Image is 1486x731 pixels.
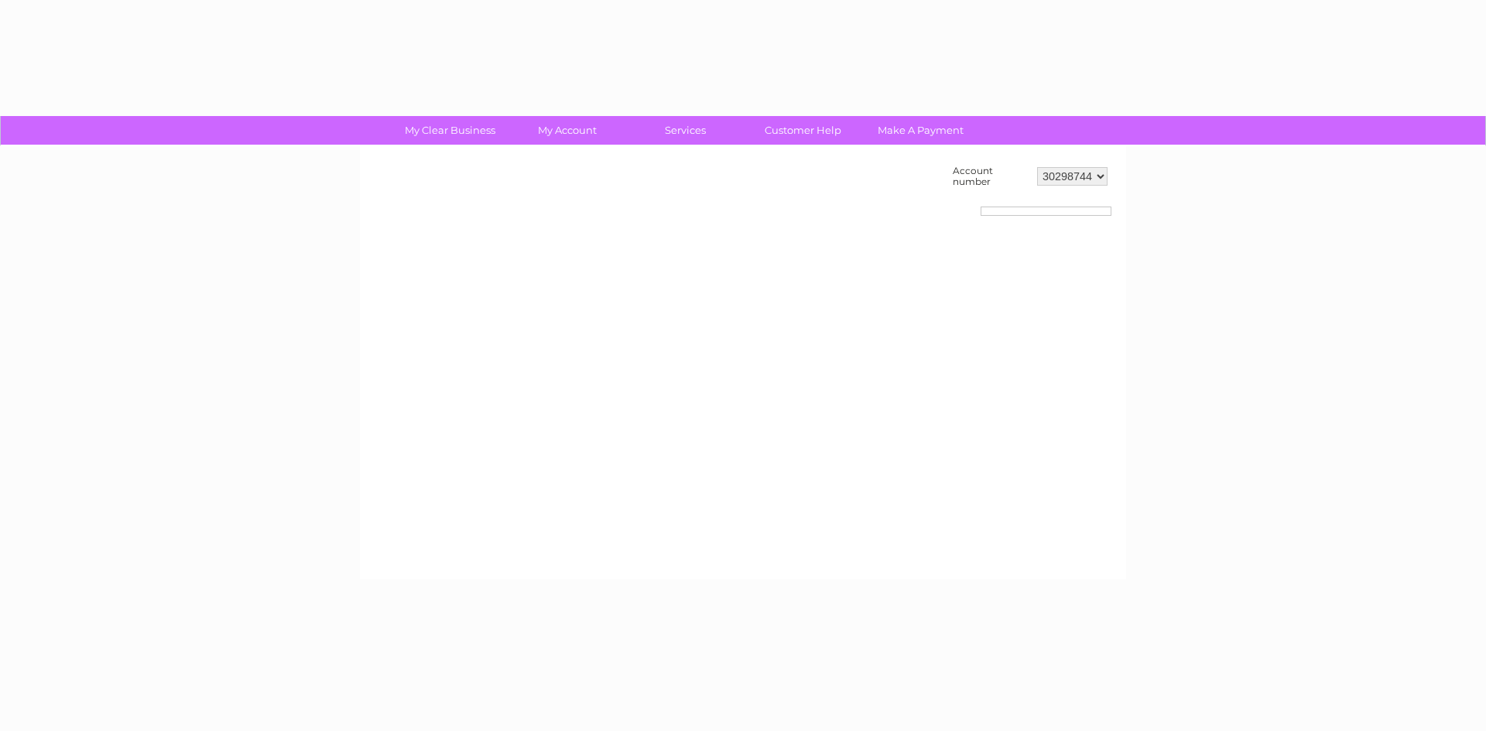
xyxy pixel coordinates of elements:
[386,116,514,145] a: My Clear Business
[857,116,984,145] a: Make A Payment
[621,116,749,145] a: Services
[739,116,867,145] a: Customer Help
[949,162,1033,191] td: Account number
[504,116,632,145] a: My Account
